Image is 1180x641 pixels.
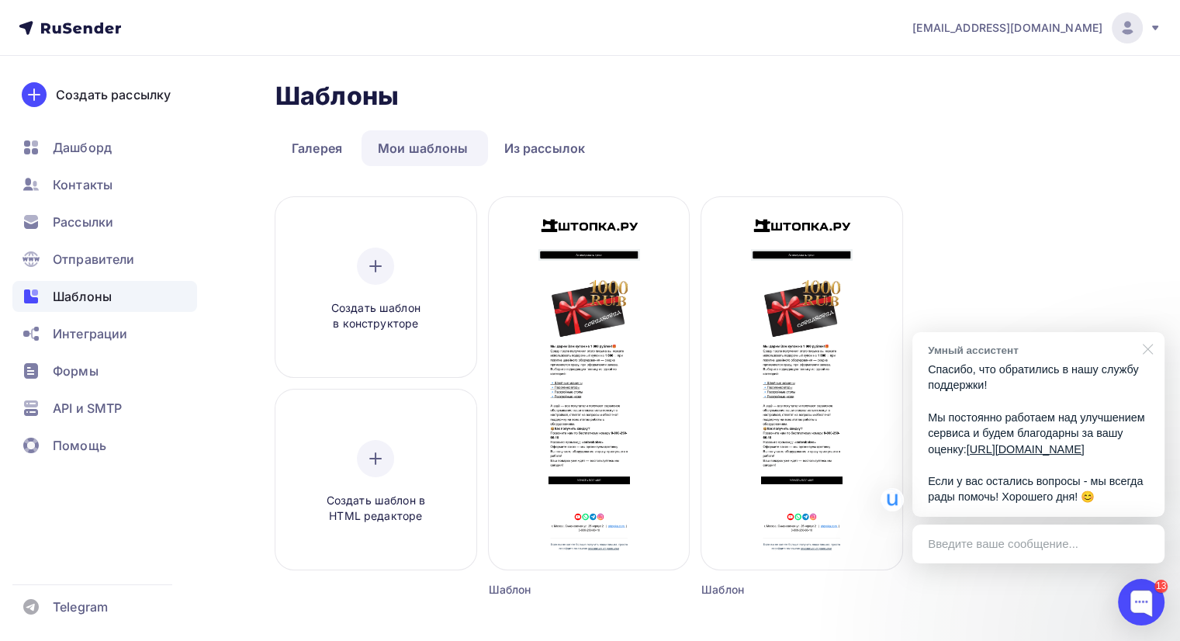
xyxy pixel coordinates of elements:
span: Создать шаблон в конструкторе [302,300,449,332]
a: Шаблоны [12,281,197,312]
a: [URL][DOMAIN_NAME] [967,443,1085,456]
span: Формы [53,362,99,380]
div: Шаблон [489,582,639,598]
div: 13 [1154,580,1168,593]
a: Мои шаблоны [362,130,485,166]
a: [EMAIL_ADDRESS][DOMAIN_NAME] [912,12,1161,43]
a: Контакты [12,169,197,200]
div: Умный ассистент [928,343,1133,358]
span: Шаблоны [53,287,112,306]
img: Илья С. [881,488,904,511]
span: Контакты [53,175,112,194]
span: Интеграции [53,324,127,343]
span: Помощь [53,436,106,455]
a: Рассылки [12,206,197,237]
a: Из рассылок [488,130,602,166]
span: Telegram [53,598,108,616]
h2: Шаблоны [275,81,399,112]
a: Дашборд [12,132,197,163]
span: Создать шаблон в HTML редакторе [302,493,449,525]
a: Галерея [275,130,358,166]
div: Введите ваше сообщение... [912,525,1164,563]
span: Рассылки [53,213,113,231]
p: Спасибо, что обратились в нашу службу поддержки! Мы постоянно работаем над улучшением сервиса и б... [928,362,1149,505]
span: API и SMTP [53,399,122,418]
div: Шаблон [701,582,852,598]
span: Отправители [53,250,135,269]
span: Дашборд [53,138,112,157]
span: [EMAIL_ADDRESS][DOMAIN_NAME] [912,20,1102,36]
a: Формы [12,355,197,386]
div: Создать рассылку [56,85,171,104]
a: Отправители [12,244,197,275]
